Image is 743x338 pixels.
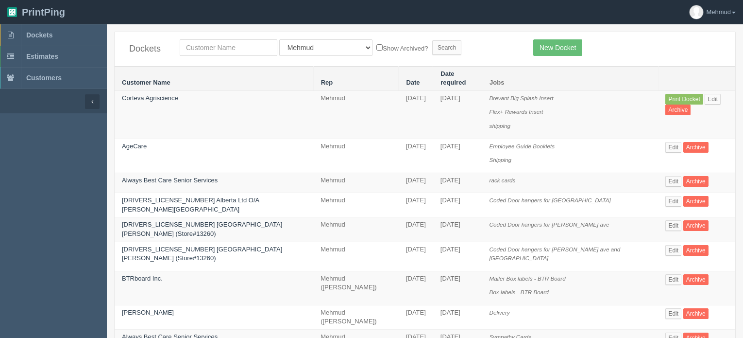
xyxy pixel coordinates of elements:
a: BTRboard Inc. [122,275,163,282]
i: Coded Door hangers for [PERSON_NAME] ave [490,221,609,228]
a: Edit [665,308,681,319]
td: Mehmud [313,173,399,193]
td: [DATE] [433,173,482,193]
i: rack cards [490,177,516,183]
td: [DATE] [399,305,433,329]
a: [DRIVERS_LICENSE_NUMBER] [GEOGRAPHIC_DATA][PERSON_NAME] (Store#13260) [122,246,282,262]
td: [DATE] [433,217,482,242]
td: Mehmud ([PERSON_NAME]) [313,271,399,305]
span: Dockets [26,31,52,39]
td: Mehmud ([PERSON_NAME]) [313,305,399,329]
a: [PERSON_NAME] [122,309,174,316]
td: Mehmud [313,90,399,139]
td: [DATE] [433,90,482,139]
td: [DATE] [399,242,433,271]
a: Edit [665,245,681,256]
a: Print Docket [665,94,703,105]
i: Coded Door hangers for [GEOGRAPHIC_DATA] [490,197,611,203]
a: Corteva Agriscience [122,94,178,102]
input: Show Archived? [376,44,383,51]
a: Edit [665,196,681,207]
i: Box labels - BTR Board [490,289,549,295]
h4: Dockets [129,44,165,54]
i: Delivery [490,309,510,316]
td: Mehmud [313,139,399,173]
label: Show Archived? [376,42,428,53]
a: [DRIVERS_LICENSE_NUMBER] [GEOGRAPHIC_DATA][PERSON_NAME] (Store#13260) [122,221,282,237]
a: Archive [683,220,709,231]
a: Date required [440,70,466,87]
input: Customer Name [180,39,277,56]
td: [DATE] [399,193,433,217]
a: Date [406,79,420,86]
a: Edit [665,176,681,187]
td: [DATE] [399,271,433,305]
a: Archive [683,196,709,207]
a: AgeCare [122,142,147,150]
a: Edit [665,274,681,285]
td: Mehmud [313,193,399,217]
td: [DATE] [433,242,482,271]
td: [DATE] [433,193,482,217]
i: Mailer Box labels - BTR Board [490,275,566,282]
i: Employee Guide Booklets [490,143,555,149]
a: Always Best Care Senior Services [122,177,218,184]
a: Edit [705,94,721,105]
a: Archive [683,308,709,319]
td: [DATE] [399,173,433,193]
a: Archive [683,176,709,187]
a: Archive [665,105,691,115]
td: Mehmud [313,217,399,242]
img: avatar_default-7531ab5dedf162e01f1e0bb0964e6a185e93c5c22dfe317fb01d7f8cd2b1632c.jpg [690,5,703,19]
a: [DRIVERS_LICENSE_NUMBER] Alberta Ltd O/A [PERSON_NAME][GEOGRAPHIC_DATA] [122,196,259,213]
td: [DATE] [433,305,482,329]
img: logo-3e63b451c926e2ac314895c53de4908e5d424f24456219fb08d385ab2e579770.png [7,7,17,17]
a: Edit [665,142,681,153]
td: [DATE] [399,217,433,242]
i: shipping [490,123,511,129]
i: Coded Door hangers for [PERSON_NAME] ave and [GEOGRAPHIC_DATA] [490,246,621,262]
span: Estimates [26,53,58,60]
a: Archive [683,142,709,153]
i: Brevant Big Splash Insert [490,95,554,101]
a: Customer Name [122,79,170,86]
i: Shipping [490,157,512,163]
input: Search [432,40,461,55]
a: Rep [321,79,333,86]
td: [DATE] [433,139,482,173]
a: Archive [683,245,709,256]
td: [DATE] [399,90,433,139]
a: Archive [683,274,709,285]
th: Jobs [482,66,659,90]
td: [DATE] [433,271,482,305]
a: Edit [665,220,681,231]
td: [DATE] [399,139,433,173]
td: Mehmud [313,242,399,271]
a: New Docket [533,39,582,56]
i: Flex+ Rewards Insert [490,108,543,115]
span: Customers [26,74,62,82]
